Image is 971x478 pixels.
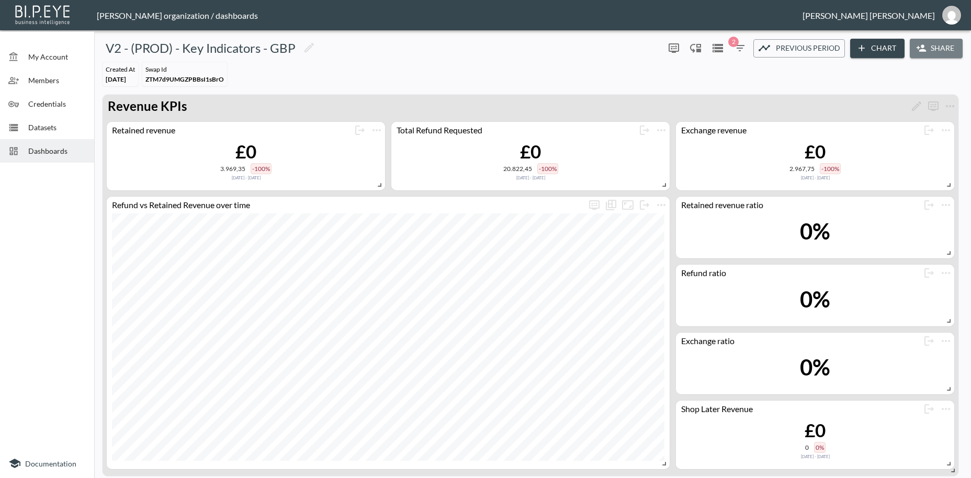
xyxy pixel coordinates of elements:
button: more [921,333,938,349]
div: 0% [800,354,830,380]
span: Dashboards [28,145,86,156]
button: more [921,122,938,139]
span: Credentials [28,98,86,109]
img: 7151a5340a926b4f92da4ffde41f27b4 [942,6,961,25]
span: Detach chart from the group [636,199,653,209]
div: Refund vs Retained Revenue over time [107,200,586,210]
div: 0% [814,442,826,453]
span: Chart settings [653,122,670,139]
span: My Account [28,51,86,62]
button: more [921,265,938,281]
span: Chart settings [938,333,954,349]
span: Chart settings [938,401,954,417]
span: Members [28,75,86,86]
button: Chart [850,39,905,58]
button: more [653,122,670,139]
button: Fullscreen [619,197,636,213]
button: more [665,40,682,56]
button: more [938,265,954,281]
span: Chart settings [938,197,954,213]
span: Chart settings [653,197,670,213]
button: more [938,122,954,139]
div: [PERSON_NAME] [PERSON_NAME] [803,10,935,20]
span: Datasets [28,122,86,133]
span: Display settings [925,100,942,110]
span: Detach chart from the group [921,124,938,134]
button: Share [910,39,963,58]
button: more [636,197,653,213]
div: Show as… [603,197,619,213]
button: Rename [908,98,925,115]
button: more [653,197,670,213]
div: Retained revenue ratio [676,200,921,210]
span: ZTM7d9UMGZPBBsI1sBrO [145,75,224,83]
div: Refund ratio [676,268,921,278]
button: more [925,98,942,115]
button: more [368,122,385,139]
button: more [938,333,954,349]
h5: V2 - (PROD) - Key Indicators - GBP [106,40,296,56]
span: Chart settings [938,122,954,139]
button: more [921,401,938,417]
p: Revenue KPIs [108,97,187,116]
button: more [352,122,368,139]
span: [DATE] [106,75,126,83]
div: Exchange revenue [676,125,921,135]
div: £0 [503,140,558,162]
div: Swap Id [145,65,224,73]
div: 0% [800,286,830,312]
div: Exchange ratio [676,336,921,346]
div: Compared to Jul 31, 2024 - Mar 01, 2025 [220,174,272,180]
span: Chart settings [368,122,385,139]
div: 2.967,75 [789,165,815,173]
span: Detach chart from the group [352,124,368,134]
div: Shop Later Revenue [676,404,921,414]
div: Retained revenue [107,125,352,135]
div: Total Refund Requested [391,125,636,135]
div: 3.969,35 [220,165,245,173]
div: Created At [106,65,135,73]
div: 0 [805,443,809,451]
span: Detach chart from the group [921,403,938,413]
div: -100% [251,163,272,174]
div: [PERSON_NAME] organization / dashboards [97,10,803,20]
button: more [942,98,958,115]
span: Chart settings [938,265,954,281]
button: more [636,122,653,139]
svg: Edit [303,41,315,54]
span: Detach chart from the group [921,199,938,209]
a: Documentation [8,457,86,470]
span: Detach chart from the group [921,267,938,277]
div: 20.822,45 [503,165,532,173]
span: Documentation [25,459,76,468]
div: Enable/disable chart dragging [687,40,704,56]
div: Compared to Jul 31, 2024 - Mar 01, 2025 [789,174,841,180]
div: -100% [820,163,841,174]
span: 2 [728,37,739,47]
div: £0 [220,140,272,162]
button: Previous period [753,39,845,58]
button: more [938,197,954,213]
div: £0 [801,419,830,441]
button: Datasets [709,40,726,56]
div: -100% [537,163,558,174]
span: Previous period [776,42,840,55]
div: 0% [800,218,830,244]
div: £0 [789,140,841,162]
span: Detach chart from the group [636,124,653,134]
div: Compared to Jul 31, 2024 - Mar 01, 2025 [503,174,558,180]
button: ana@swap-commerce.com [935,3,968,28]
button: more [586,197,603,213]
img: bipeye-logo [13,3,73,26]
button: 2 [731,40,748,56]
button: more [938,401,954,417]
div: Compared to Jul 31, 2024 - Mar 01, 2025 [801,453,830,459]
span: Display settings [586,197,603,213]
span: Display settings [665,40,682,56]
span: Detach chart from the group [921,335,938,345]
button: more [921,197,938,213]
